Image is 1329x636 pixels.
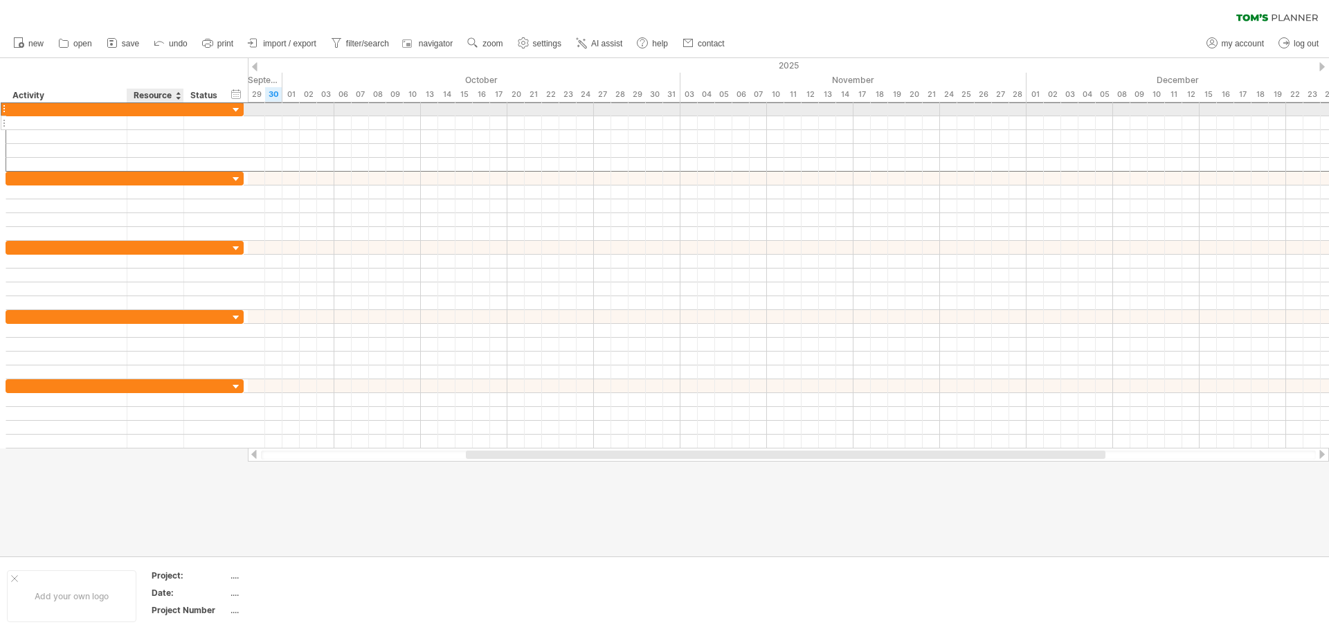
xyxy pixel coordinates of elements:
div: Thursday, 16 October 2025 [473,87,490,102]
a: log out [1275,35,1323,53]
a: zoom [464,35,507,53]
div: Friday, 5 December 2025 [1096,87,1113,102]
span: AI assist [591,39,622,48]
a: filter/search [327,35,393,53]
div: Thursday, 30 October 2025 [646,87,663,102]
div: Wednesday, 15 October 2025 [455,87,473,102]
span: settings [533,39,561,48]
div: Thursday, 23 October 2025 [559,87,577,102]
div: Friday, 31 October 2025 [663,87,680,102]
div: Wednesday, 10 December 2025 [1148,87,1165,102]
div: Thursday, 6 November 2025 [732,87,750,102]
div: Monday, 22 December 2025 [1286,87,1303,102]
span: new [28,39,44,48]
div: Monday, 8 December 2025 [1113,87,1130,102]
div: Project Number [152,604,228,616]
div: Friday, 7 November 2025 [750,87,767,102]
div: Thursday, 18 December 2025 [1251,87,1269,102]
div: Monday, 6 October 2025 [334,87,352,102]
div: Tuesday, 11 November 2025 [784,87,802,102]
span: my account [1222,39,1264,48]
div: Friday, 28 November 2025 [1009,87,1027,102]
div: Tuesday, 18 November 2025 [871,87,888,102]
div: Tuesday, 23 December 2025 [1303,87,1321,102]
span: import / export [263,39,316,48]
div: Friday, 3 October 2025 [317,87,334,102]
div: October 2025 [282,73,680,87]
a: import / export [244,35,320,53]
span: open [73,39,92,48]
a: save [103,35,143,53]
span: save [122,39,139,48]
div: Wednesday, 3 December 2025 [1061,87,1078,102]
a: AI assist [572,35,626,53]
div: Resource [134,89,176,102]
div: Wednesday, 19 November 2025 [888,87,905,102]
div: Tuesday, 7 October 2025 [352,87,369,102]
div: Friday, 21 November 2025 [923,87,940,102]
span: filter/search [346,39,389,48]
div: Tuesday, 9 December 2025 [1130,87,1148,102]
div: Add your own logo [7,570,136,622]
span: help [652,39,668,48]
span: zoom [482,39,503,48]
div: Wednesday, 26 November 2025 [975,87,992,102]
div: Thursday, 11 December 2025 [1165,87,1182,102]
div: Tuesday, 16 December 2025 [1217,87,1234,102]
div: Friday, 12 December 2025 [1182,87,1200,102]
div: Wednesday, 8 October 2025 [369,87,386,102]
div: Wednesday, 5 November 2025 [715,87,732,102]
div: Friday, 14 November 2025 [836,87,853,102]
div: Monday, 27 October 2025 [594,87,611,102]
a: print [199,35,237,53]
div: .... [230,587,347,599]
span: undo [169,39,188,48]
div: Project: [152,570,228,581]
a: navigator [400,35,457,53]
div: Wednesday, 1 October 2025 [282,87,300,102]
div: Wednesday, 22 October 2025 [542,87,559,102]
span: navigator [419,39,453,48]
div: Monday, 13 October 2025 [421,87,438,102]
div: Activity [12,89,119,102]
div: Tuesday, 30 September 2025 [265,87,282,102]
div: Monday, 20 October 2025 [507,87,525,102]
div: Monday, 10 November 2025 [767,87,784,102]
a: open [55,35,96,53]
span: print [217,39,233,48]
div: Thursday, 9 October 2025 [386,87,404,102]
div: Wednesday, 29 October 2025 [629,87,646,102]
div: Monday, 24 November 2025 [940,87,957,102]
div: Wednesday, 12 November 2025 [802,87,819,102]
a: settings [514,35,566,53]
div: Wednesday, 17 December 2025 [1234,87,1251,102]
div: .... [230,604,347,616]
span: contact [698,39,725,48]
div: Friday, 17 October 2025 [490,87,507,102]
div: Monday, 29 September 2025 [248,87,265,102]
div: Tuesday, 14 October 2025 [438,87,455,102]
div: Thursday, 4 December 2025 [1078,87,1096,102]
div: Thursday, 2 October 2025 [300,87,317,102]
a: contact [679,35,729,53]
div: November 2025 [680,73,1027,87]
div: Monday, 15 December 2025 [1200,87,1217,102]
div: Thursday, 13 November 2025 [819,87,836,102]
div: Tuesday, 2 December 2025 [1044,87,1061,102]
span: log out [1294,39,1319,48]
div: .... [230,570,347,581]
div: Monday, 17 November 2025 [853,87,871,102]
div: Tuesday, 4 November 2025 [698,87,715,102]
div: Friday, 10 October 2025 [404,87,421,102]
div: Status [190,89,221,102]
a: help [633,35,672,53]
div: Monday, 3 November 2025 [680,87,698,102]
div: Friday, 19 December 2025 [1269,87,1286,102]
div: Monday, 1 December 2025 [1027,87,1044,102]
div: Thursday, 27 November 2025 [992,87,1009,102]
a: undo [150,35,192,53]
div: Date: [152,587,228,599]
div: Tuesday, 25 November 2025 [957,87,975,102]
div: Friday, 24 October 2025 [577,87,594,102]
a: my account [1203,35,1268,53]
